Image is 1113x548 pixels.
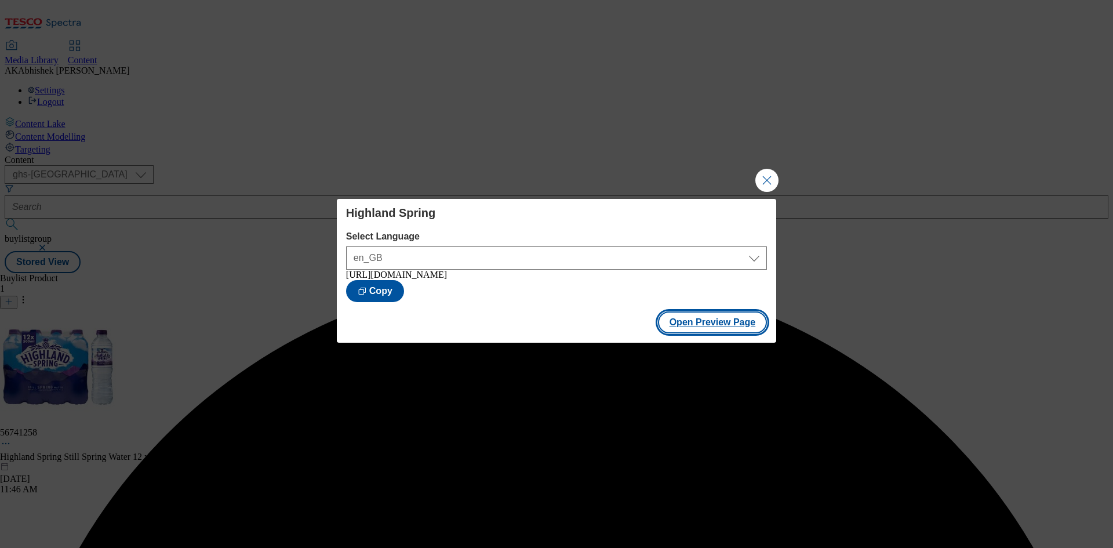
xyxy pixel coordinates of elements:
button: Open Preview Page [658,311,768,333]
div: [URL][DOMAIN_NAME] [346,270,767,280]
div: Modal [337,199,776,343]
button: Close Modal [755,169,779,192]
button: Copy [346,280,404,302]
label: Select Language [346,231,767,242]
h4: Highland Spring [346,206,767,220]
